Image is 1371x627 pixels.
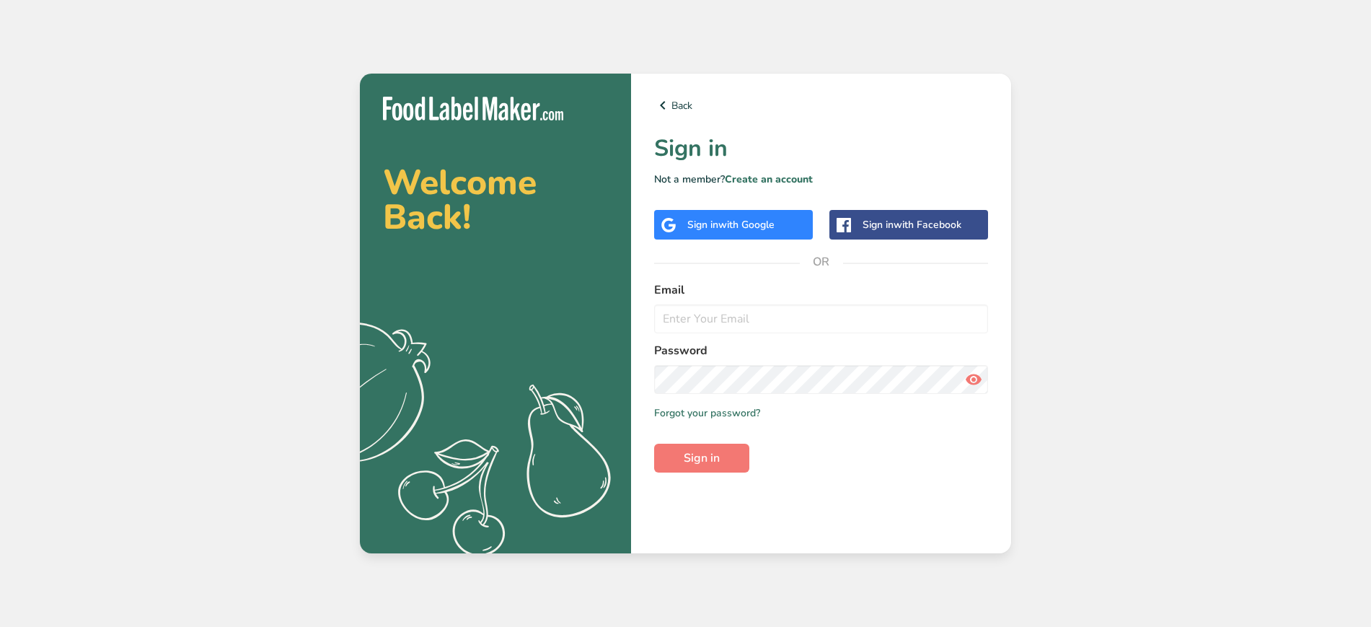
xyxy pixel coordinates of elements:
[654,281,988,299] label: Email
[654,172,988,187] p: Not a member?
[654,444,749,473] button: Sign in
[863,217,961,232] div: Sign in
[654,304,988,333] input: Enter Your Email
[654,405,760,421] a: Forgot your password?
[654,342,988,359] label: Password
[654,97,988,114] a: Back
[684,450,720,467] span: Sign in
[383,165,608,234] h2: Welcome Back!
[800,240,843,284] span: OR
[718,218,775,232] span: with Google
[654,131,988,166] h1: Sign in
[383,97,563,120] img: Food Label Maker
[894,218,961,232] span: with Facebook
[725,172,813,186] a: Create an account
[687,217,775,232] div: Sign in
